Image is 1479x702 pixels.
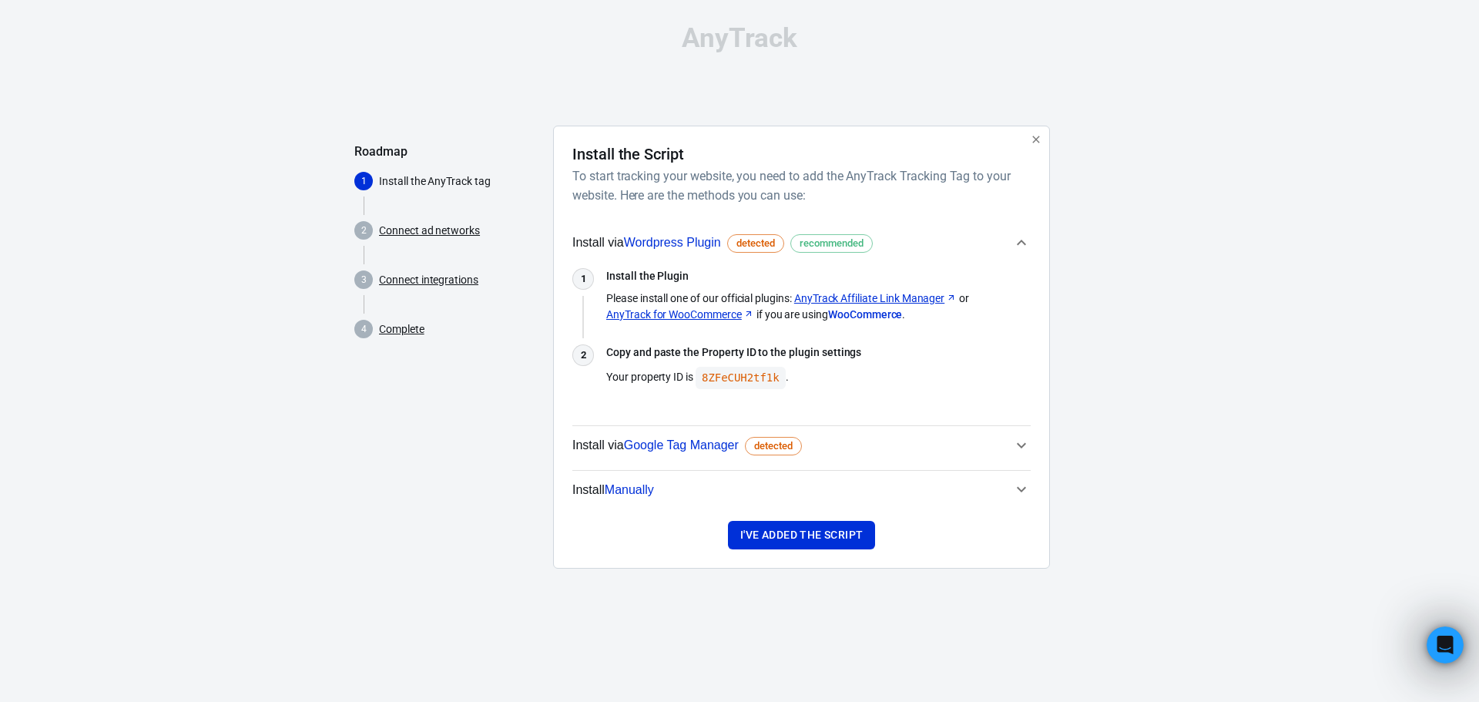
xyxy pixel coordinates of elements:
[572,435,802,455] span: Install via
[624,438,739,452] span: Google Tag Manager
[361,225,367,236] text: 2
[794,291,957,307] a: AnyTrack Affiliate Link Manager
[606,344,1031,361] h3: Copy and paste the Property ID to the plugin settings
[361,176,367,186] text: 1
[606,367,1031,389] p: Your property ID is .
[361,274,367,285] text: 3
[1427,626,1464,663] iframe: Intercom live chat
[572,145,684,163] h4: Install the Script
[624,236,721,249] span: Wordpress Plugin
[606,268,1031,284] h3: Install the Plugin
[361,324,367,334] text: 4
[379,223,480,239] a: Connect ad networks
[728,521,875,549] button: I've added the script
[605,483,654,496] span: Manually
[379,272,478,288] a: Connect integrations
[731,236,780,251] span: detected
[354,25,1125,52] div: AnyTrack
[696,367,786,389] code: Click to copy
[606,291,1031,323] p: Please install one of our official plugins: or if you are using .
[572,344,594,366] div: 2
[572,217,1031,268] button: Install viaWordpress Plugindetectedrecommended
[749,438,798,454] span: detected
[572,166,1025,205] h6: To start tracking your website, you need to add the AnyTrack Tracking Tag to your website. Here a...
[794,236,869,251] span: recommended
[606,307,754,323] a: AnyTrack for WooCommerce
[379,321,424,338] a: Complete
[572,426,1031,465] button: Install viaGoogle Tag Managerdetected
[572,233,873,253] span: Install via
[828,308,902,321] span: WooCommerce
[572,480,654,500] span: Install
[379,173,541,190] p: Install the AnyTrack tag
[572,471,1031,509] button: InstallManually
[572,268,594,290] div: 1
[354,144,541,160] h5: Roadmap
